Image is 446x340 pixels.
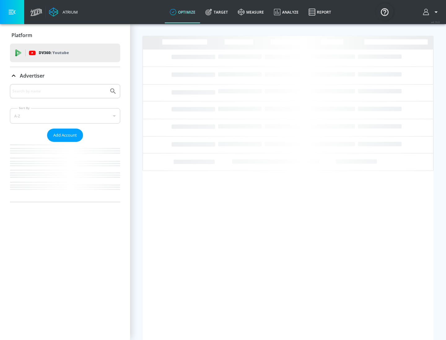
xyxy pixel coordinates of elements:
p: Platform [11,32,32,39]
button: Add Account [47,129,83,142]
a: Report [304,1,336,23]
div: Advertiser [10,67,120,84]
input: Search by name [12,87,106,95]
button: Open Resource Center [376,3,393,20]
p: Advertiser [20,72,45,79]
div: Platform [10,27,120,44]
div: Advertiser [10,84,120,202]
span: Add Account [53,132,77,139]
a: Target [200,1,233,23]
nav: list of Advertiser [10,142,120,202]
a: measure [233,1,269,23]
p: DV360: [39,49,69,56]
p: Youtube [52,49,69,56]
label: Sort By [18,106,31,110]
span: v 4.19.0 [431,20,440,24]
div: DV360: Youtube [10,44,120,62]
div: Atrium [60,9,78,15]
a: optimize [165,1,200,23]
a: Analyze [269,1,304,23]
a: Atrium [49,7,78,17]
div: A-Z [10,108,120,124]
